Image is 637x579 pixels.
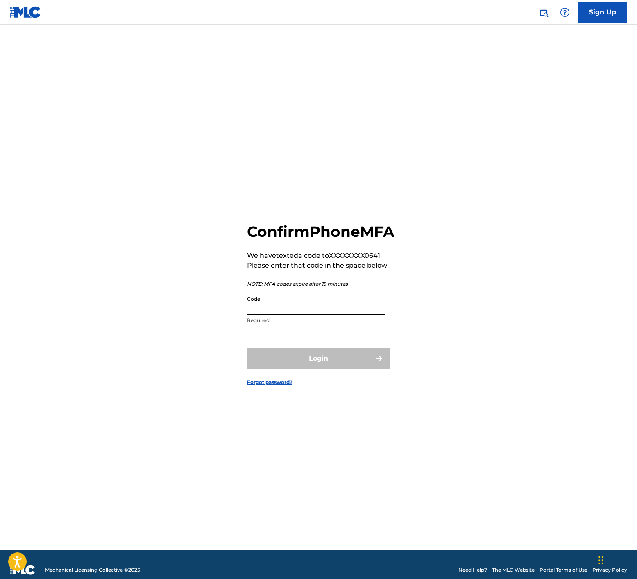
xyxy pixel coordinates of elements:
img: help [560,7,570,17]
div: Help [557,4,573,20]
a: Privacy Policy [592,566,627,574]
iframe: Chat Widget [596,540,637,579]
img: search [539,7,549,17]
a: The MLC Website [492,566,535,574]
a: Sign Up [578,2,627,23]
p: NOTE: MFA codes expire after 15 minutes [247,280,394,288]
span: Mechanical Licensing Collective © 2025 [45,566,140,574]
a: Portal Terms of Use [540,566,587,574]
p: Required [247,317,385,324]
img: logo [10,565,35,575]
div: Drag [598,548,603,572]
p: We have texted a code to XXXXXXXX0641 [247,251,394,261]
a: Public Search [535,4,552,20]
h2: Confirm Phone MFA [247,223,394,241]
p: Please enter that code in the space below [247,261,394,270]
a: Need Help? [458,566,487,574]
a: Forgot password? [247,379,292,386]
img: MLC Logo [10,6,41,18]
